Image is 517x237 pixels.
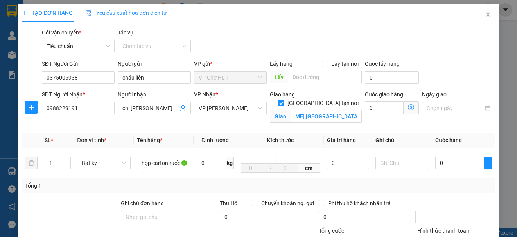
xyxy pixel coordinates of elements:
span: Kích thước [267,137,294,143]
div: Người gửi [118,60,190,68]
label: Ngày giao [422,91,447,98]
span: close [485,11,491,18]
input: Cước lấy hàng [365,71,419,84]
span: Đơn vị tính [77,137,106,143]
span: Tên hàng [137,137,162,143]
label: Cước giao hàng [365,91,403,98]
button: plus [484,157,492,169]
div: Tổng: 1 [25,181,200,190]
span: SL [45,137,51,143]
span: Tổng cước [319,228,344,234]
span: Tiêu chuẩn [47,40,110,52]
span: VP Nhận [194,91,215,98]
label: Tác vụ [118,29,133,36]
span: Giá trị hàng [327,137,356,143]
label: Hình thức thanh toán [417,228,469,234]
span: Lấy [270,71,288,83]
button: plus [25,101,38,114]
span: Thu Hộ [220,200,237,206]
input: Cước giao hàng [365,101,404,114]
th: Ghi chú [372,133,432,148]
span: plus [25,104,37,110]
span: plus [22,10,27,16]
label: Cước lấy hàng [365,61,400,67]
span: Lấy tận nơi [328,60,362,68]
span: Giao [270,110,291,123]
span: Cước hàng [435,137,462,143]
div: SĐT Người Gửi [42,60,115,68]
input: Ghi chú đơn hàng [121,211,218,223]
div: Người nhận [118,90,190,99]
span: plus [485,160,492,166]
button: delete [25,157,38,169]
span: VP Chợ HL 1 [199,72,262,83]
input: Dọc đường [288,71,362,83]
span: kg [226,157,234,169]
input: R [260,163,280,173]
input: Giao tận nơi [291,110,362,123]
span: dollar-circle [408,104,414,110]
input: Ghi Chú [375,157,429,169]
input: C [280,163,298,173]
img: icon [85,10,92,16]
span: Giao hàng [270,91,295,98]
input: 0 [327,157,370,169]
span: Gói vận chuyển [42,29,81,36]
span: Định lượng [201,137,229,143]
span: Phí thu hộ khách nhận trả [325,199,394,208]
div: VP gửi [194,60,267,68]
span: user-add [180,105,186,111]
span: TẠO ĐƠN HÀNG [22,10,73,16]
input: D [241,163,261,173]
span: Bất kỳ [82,157,126,169]
span: Yêu cầu xuất hóa đơn điện tử [85,10,167,16]
span: Lấy hàng [270,61,293,67]
label: Ghi chú đơn hàng [121,200,164,206]
span: [GEOGRAPHIC_DATA] tận nơi [284,99,362,107]
input: VD: Bàn, Ghế [137,157,190,169]
span: VP Dương Đình Nghệ [199,102,262,114]
button: Close [477,4,499,26]
input: Ngày giao [427,104,483,112]
span: Chuyển khoản ng. gửi [258,199,317,208]
span: cm [298,163,320,173]
div: SĐT Người Nhận [42,90,115,99]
